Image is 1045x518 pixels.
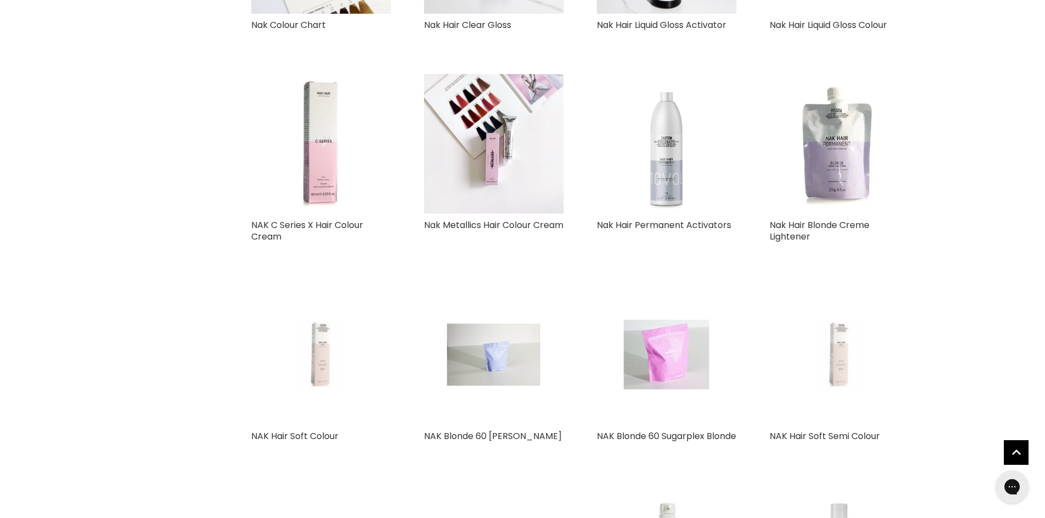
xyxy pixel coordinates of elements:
a: NAK Blonde 60 Sugarplex Blonde [597,285,737,425]
a: NAK Blonde 60 Sugarplex Blonde [597,430,736,442]
img: NAK Hair Soft Semi Colour [793,285,885,425]
a: Nak Hair Liquid Gloss Colour [770,19,887,31]
a: NAK Hair Soft Semi Colour [770,285,910,425]
a: NAK C Series X Hair Colour Cream [251,74,391,214]
img: NAK Blonde 60 Sugarplex Blonde [620,285,713,425]
a: NAK Hair Soft Colour [251,430,338,442]
a: Nak Hair Clear Gloss [424,19,511,31]
a: Nak Hair Blonde Creme Lightener [770,74,910,214]
iframe: Gorgias live chat messenger [990,466,1034,507]
a: Nak Hair Permanent Activators [597,219,731,231]
a: Nak Hair Permanent Activators [597,74,737,214]
img: NAK C Series X Hair Colour Cream [274,74,368,214]
a: NAK Blonde 60 [PERSON_NAME] [424,430,562,442]
a: NAK C Series X Hair Colour Cream [251,219,363,243]
img: Nak Metallics Hair Colour Cream [424,74,564,214]
img: NAK Hair Soft Colour [274,285,367,425]
a: Nak Hair Blonde Creme Lightener [770,219,869,243]
img: NAK Blonde 60 Clay Balayage [447,285,540,425]
a: NAK Hair Soft Semi Colour [770,430,880,442]
a: NAK Hair Soft Colour [251,285,391,425]
img: Nak Hair Permanent Activators [614,74,719,214]
a: Nak Hair Liquid Gloss Activator [597,19,726,31]
a: Nak Metallics Hair Colour Cream [424,219,563,231]
img: Nak Hair Blonde Creme Lightener [770,76,910,212]
a: NAK Blonde 60 Clay Balayage [424,285,564,425]
a: Nak Colour Chart [251,19,326,31]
